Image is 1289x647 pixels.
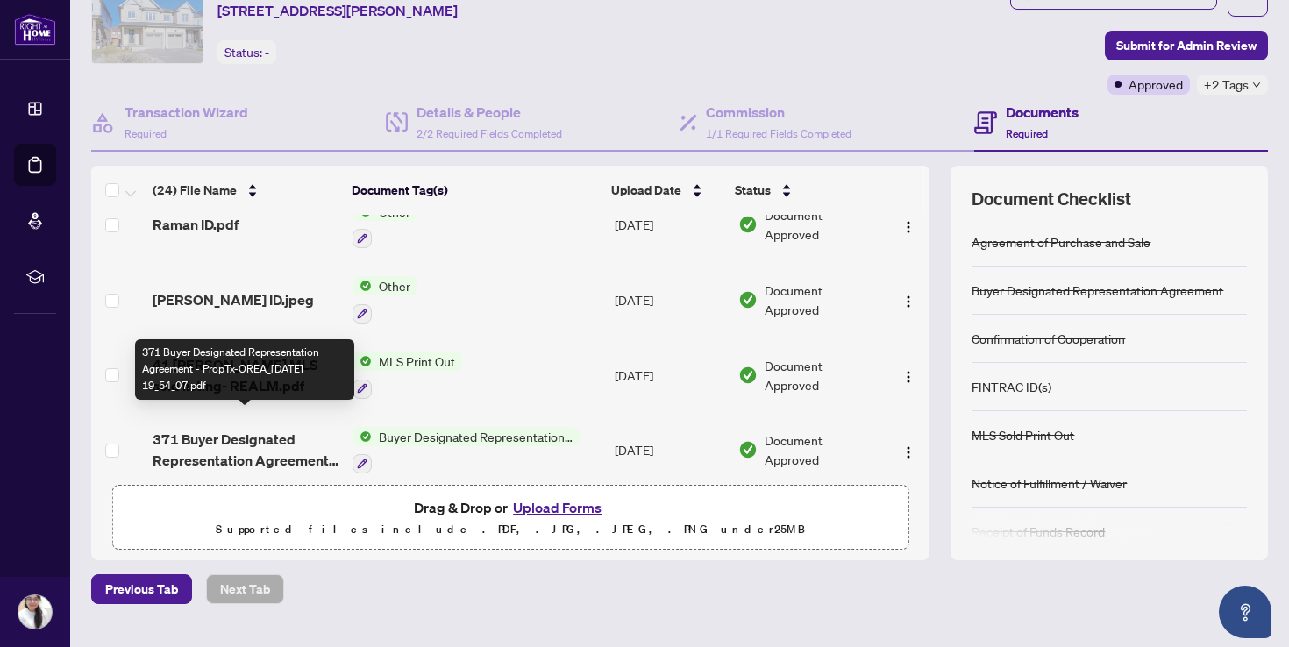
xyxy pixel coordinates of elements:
span: Submit for Admin Review [1116,32,1257,60]
div: MLS Sold Print Out [972,425,1074,444]
img: Document Status [738,215,758,234]
span: Buyer Designated Representation Agreement [372,427,580,446]
span: 1/1 Required Fields Completed [706,127,851,140]
img: Logo [901,295,915,309]
span: +2 Tags [1204,75,1249,95]
h4: Commission [706,102,851,123]
button: Status IconMLS Print Out [353,352,462,399]
img: Document Status [738,366,758,385]
h4: Transaction Wizard [125,102,248,123]
div: Notice of Fulfillment / Waiver [972,473,1127,493]
img: Status Icon [353,352,372,371]
span: 2/2 Required Fields Completed [417,127,562,140]
button: Open asap [1219,586,1271,638]
span: MLS Print Out [372,352,462,371]
button: Next Tab [206,574,284,604]
img: Logo [901,445,915,459]
img: Document Status [738,440,758,459]
button: Status IconBuyer Designated Representation Agreement [353,427,580,474]
span: Drag & Drop or [414,496,607,519]
button: Status IconOther [353,202,417,249]
td: [DATE] [608,262,731,338]
span: Other [372,276,417,295]
button: Logo [894,361,922,389]
button: Previous Tab [91,574,192,604]
img: Status Icon [353,427,372,446]
button: Logo [894,286,922,314]
th: (24) File Name [146,166,345,215]
th: Document Tag(s) [345,166,605,215]
th: Status [728,166,881,215]
div: Agreement of Purchase and Sale [972,232,1150,252]
span: Required [1006,127,1048,140]
span: Previous Tab [105,575,178,603]
h4: Details & People [417,102,562,123]
div: Buyer Designated Representation Agreement [972,281,1223,300]
div: 371 Buyer Designated Representation Agreement - PropTx-OREA_[DATE] 19_54_07.pdf [135,339,354,400]
span: Drag & Drop orUpload FormsSupported files include .PDF, .JPG, .JPEG, .PNG under25MB [113,486,908,551]
td: [DATE] [608,413,731,488]
div: Status: [217,40,276,64]
img: Logo [901,370,915,384]
span: [PERSON_NAME] ID.jpeg [153,289,314,310]
span: Upload Date [611,181,681,200]
div: Confirmation of Cooperation [972,329,1125,348]
td: [DATE] [608,188,731,263]
span: (24) File Name [153,181,237,200]
p: Supported files include .PDF, .JPG, .JPEG, .PNG under 25 MB [124,519,897,540]
button: Upload Forms [508,496,607,519]
button: Status IconOther [353,276,417,323]
span: down [1252,81,1261,89]
span: 371 Buyer Designated Representation Agreement - PropTx-OREA_[DATE] 19_54_07.pdf [153,429,338,471]
span: Status [735,181,771,200]
img: logo [14,13,56,46]
span: Document Approved [765,205,879,244]
img: Profile Icon [18,595,52,629]
h4: Documents [1006,102,1079,123]
span: Required [125,127,167,140]
button: Logo [894,210,922,238]
button: Submit for Admin Review [1105,31,1268,60]
td: [DATE] [608,338,731,413]
img: Logo [901,220,915,234]
span: Document Checklist [972,187,1131,211]
span: Raman ID.pdf [153,214,239,235]
span: - [265,45,269,60]
span: Document Approved [765,281,879,319]
img: Status Icon [353,276,372,295]
div: FINTRAC ID(s) [972,377,1051,396]
span: Document Approved [765,430,879,469]
span: Document Approved [765,356,879,395]
button: Logo [894,436,922,464]
span: Approved [1129,75,1183,94]
th: Upload Date [604,166,727,215]
img: Document Status [738,290,758,309]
